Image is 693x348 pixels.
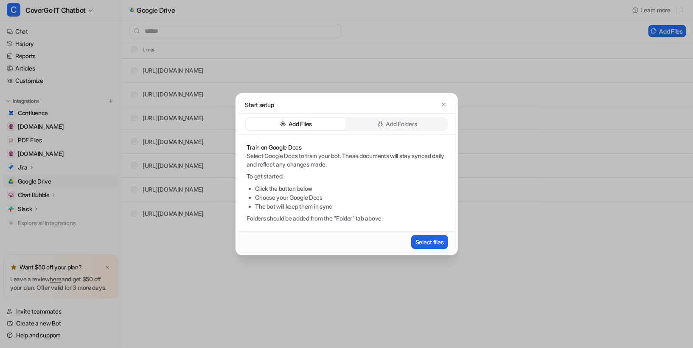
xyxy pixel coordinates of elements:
[255,184,446,193] li: Click the button below
[247,152,446,169] p: Select Google Docs to train your bot. These documents will stay synced daily and reflect any chan...
[247,143,446,152] p: Train on Google Docs
[247,214,446,223] p: Folders should be added from the “Folder” tab above.
[386,120,417,128] p: Add Folders
[245,100,274,109] p: Start setup
[411,235,448,249] button: Select files
[247,172,446,181] p: To get started:
[255,202,446,211] li: The bot will keep them in sync
[255,193,446,202] li: Choose your Google Docs
[289,120,312,128] p: Add Files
